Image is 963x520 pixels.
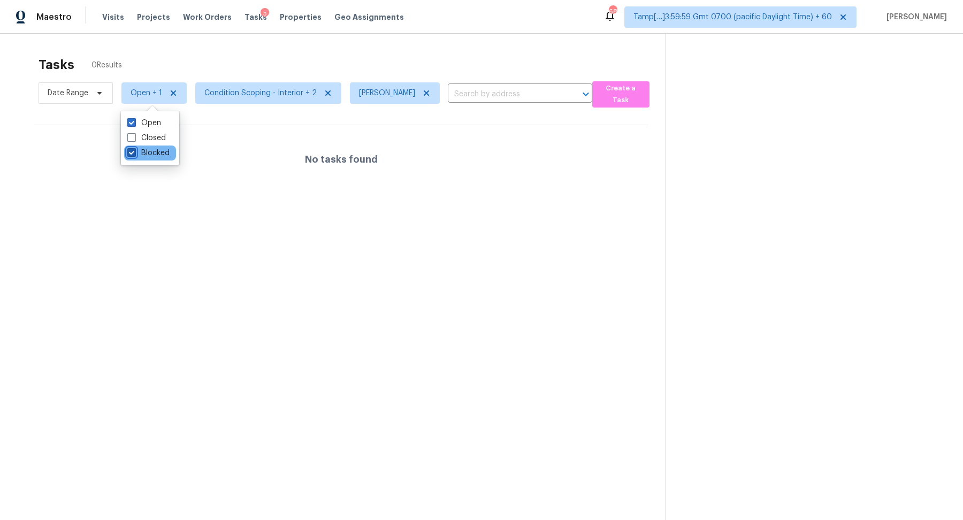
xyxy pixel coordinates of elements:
[448,86,562,103] input: Search by address
[578,87,593,102] button: Open
[882,12,947,22] span: [PERSON_NAME]
[39,59,74,70] h2: Tasks
[359,88,415,98] span: [PERSON_NAME]
[334,12,404,22] span: Geo Assignments
[137,12,170,22] span: Projects
[127,148,170,158] label: Blocked
[592,81,649,108] button: Create a Task
[127,133,166,143] label: Closed
[244,13,267,21] span: Tasks
[127,118,161,128] label: Open
[204,88,317,98] span: Condition Scoping - Interior + 2
[102,12,124,22] span: Visits
[261,8,269,19] div: 5
[305,154,378,165] h4: No tasks found
[36,12,72,22] span: Maestro
[91,60,122,71] span: 0 Results
[280,12,322,22] span: Properties
[48,88,88,98] span: Date Range
[131,88,162,98] span: Open + 1
[609,6,616,17] div: 685
[633,12,832,22] span: Tamp[…]3:59:59 Gmt 0700 (pacific Daylight Time) + 60
[183,12,232,22] span: Work Orders
[598,82,644,107] span: Create a Task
